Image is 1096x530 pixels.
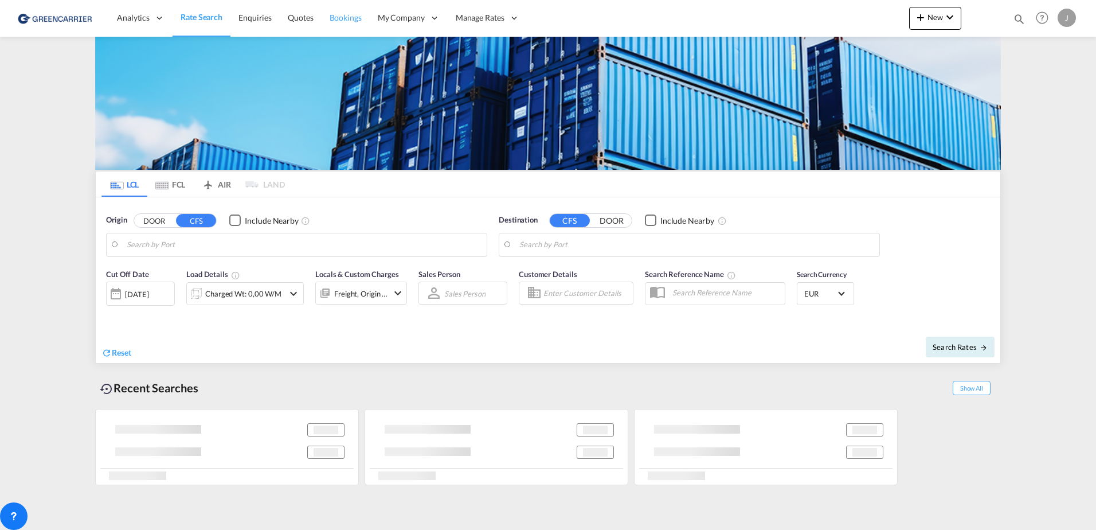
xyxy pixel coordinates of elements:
span: Manage Rates [456,12,504,24]
span: Search Rates [933,342,988,352]
md-select: Select Currency: € EUREuro [803,285,848,302]
md-icon: icon-chevron-down [287,287,300,301]
md-tab-item: LCL [101,172,147,197]
md-icon: Chargeable Weight [231,271,240,280]
span: New [914,13,957,22]
button: CFS [176,214,216,227]
div: Freight Origin Destinationicon-chevron-down [315,282,407,305]
span: Show All [953,381,991,395]
md-icon: Unchecked: Ignores neighbouring ports when fetching rates.Checked : Includes neighbouring ports w... [718,216,727,225]
div: Include Nearby [660,215,714,227]
span: Enquiries [238,13,272,22]
md-icon: icon-backup-restore [100,382,113,396]
span: Load Details [186,270,240,279]
span: Reset [112,348,131,357]
div: [DATE] [125,289,148,299]
img: 1378a7308afe11ef83610d9e779c6b34.png [17,5,95,31]
span: My Company [378,12,425,24]
div: icon-refreshReset [101,347,131,360]
md-icon: icon-chevron-down [943,10,957,24]
div: Charged Wt: 0,00 W/Micon-chevron-down [186,282,304,305]
span: Customer Details [519,270,577,279]
span: Bookings [330,13,362,22]
span: EUR [804,289,836,299]
md-checkbox: Checkbox No Ink [229,215,299,227]
md-pagination-wrapper: Use the left and right arrow keys to navigate between tabs [101,172,285,197]
input: Enter Customer Details [543,285,629,302]
button: Search Ratesicon-arrow-right [926,337,995,357]
md-icon: icon-arrow-right [980,344,988,352]
div: J [1058,9,1076,27]
button: DOOR [134,214,174,227]
md-datepicker: Select [106,305,115,320]
md-checkbox: Checkbox No Ink [645,215,714,227]
img: GreenCarrierFCL_LCL.png [95,37,1001,170]
div: icon-magnify [1013,13,1025,30]
button: icon-plus 400-fgNewicon-chevron-down [909,7,961,30]
span: Sales Person [418,270,460,279]
span: Analytics [117,12,150,24]
div: Help [1032,8,1058,29]
span: Search Currency [797,270,847,279]
div: Include Nearby [245,215,299,227]
md-icon: Unchecked: Ignores neighbouring ports when fetching rates.Checked : Includes neighbouring ports w... [301,216,310,225]
input: Search by Port [127,236,481,254]
span: Origin [106,215,127,226]
div: Origin DOOR CFS Checkbox No InkUnchecked: Ignores neighbouring ports when fetching rates.Checked ... [96,197,1000,363]
md-tab-item: AIR [193,172,239,197]
div: Charged Wt: 0,00 W/M [205,286,281,302]
div: Recent Searches [95,375,203,401]
button: CFS [550,214,590,227]
md-icon: icon-chevron-down [391,286,405,300]
md-icon: Your search will be saved by the below given name [727,271,736,280]
md-icon: icon-refresh [101,348,112,358]
span: Help [1032,8,1052,28]
md-tab-item: FCL [147,172,193,197]
input: Search by Port [519,236,874,254]
span: Destination [499,215,538,226]
md-icon: icon-plus 400-fg [914,10,927,24]
button: DOOR [592,214,632,227]
div: Freight Origin Destination [334,286,388,302]
md-select: Sales Person [443,285,487,302]
span: Search Reference Name [645,270,736,279]
span: Cut Off Date [106,270,149,279]
input: Search Reference Name [667,284,785,301]
div: [DATE] [106,282,175,306]
md-icon: icon-magnify [1013,13,1025,25]
span: Rate Search [181,12,222,22]
span: Locals & Custom Charges [315,270,399,279]
span: Quotes [288,13,313,22]
md-icon: icon-airplane [201,178,215,186]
